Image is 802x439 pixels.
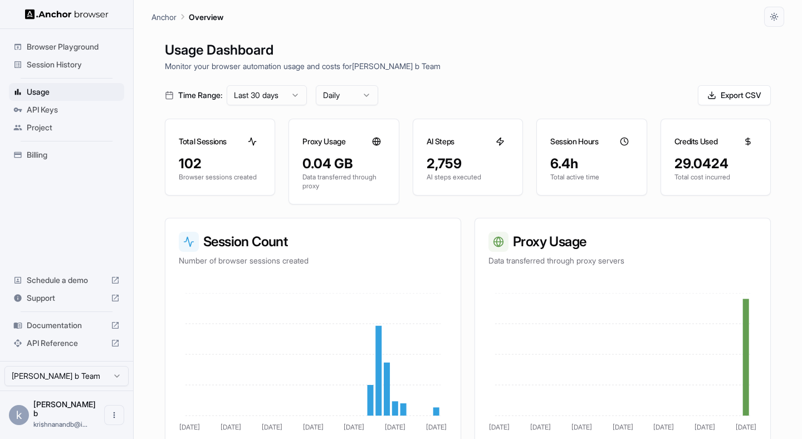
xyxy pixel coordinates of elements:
[27,149,120,160] span: Billing
[488,232,757,252] h3: Proxy Usage
[165,60,771,72] p: Monitor your browser automation usage and costs for [PERSON_NAME] b Team
[27,104,120,115] span: API Keys
[27,122,120,133] span: Project
[9,289,124,307] div: Support
[488,255,757,266] p: Data transferred through proxy servers
[9,38,124,56] div: Browser Playground
[571,423,592,431] tspan: [DATE]
[179,423,200,431] tspan: [DATE]
[179,136,227,147] h3: Total Sessions
[674,136,718,147] h3: Credits Used
[27,292,106,304] span: Support
[25,9,109,19] img: Anchor Logo
[179,155,261,173] div: 102
[262,423,282,431] tspan: [DATE]
[695,423,715,431] tspan: [DATE]
[9,56,124,74] div: Session History
[9,334,124,352] div: API Reference
[344,423,364,431] tspan: [DATE]
[385,423,405,431] tspan: [DATE]
[736,423,756,431] tspan: [DATE]
[550,155,633,173] div: 6.4h
[9,119,124,136] div: Project
[151,11,177,23] p: Anchor
[653,423,674,431] tspan: [DATE]
[426,423,447,431] tspan: [DATE]
[27,41,120,52] span: Browser Playground
[550,173,633,182] p: Total active time
[165,40,771,60] h1: Usage Dashboard
[698,85,771,105] button: Export CSV
[427,136,454,147] h3: AI Steps
[9,271,124,289] div: Schedule a demo
[27,59,120,70] span: Session History
[674,155,757,173] div: 29.0424
[530,423,551,431] tspan: [DATE]
[427,155,509,173] div: 2,759
[221,423,241,431] tspan: [DATE]
[613,423,633,431] tspan: [DATE]
[33,399,96,418] span: krishnanand b
[9,146,124,164] div: Billing
[302,173,385,191] p: Data transferred through proxy
[489,423,510,431] tspan: [DATE]
[179,232,447,252] h3: Session Count
[302,136,345,147] h3: Proxy Usage
[33,420,87,428] span: krishnanandb@imagineers.dev
[27,338,106,349] span: API Reference
[27,275,106,286] span: Schedule a demo
[27,86,120,97] span: Usage
[9,83,124,101] div: Usage
[9,101,124,119] div: API Keys
[189,11,223,23] p: Overview
[303,423,324,431] tspan: [DATE]
[550,136,598,147] h3: Session Hours
[104,405,124,425] button: Open menu
[674,173,757,182] p: Total cost incurred
[27,320,106,331] span: Documentation
[151,11,223,23] nav: breadcrumb
[179,255,447,266] p: Number of browser sessions created
[9,316,124,334] div: Documentation
[179,173,261,182] p: Browser sessions created
[302,155,385,173] div: 0.04 GB
[9,405,29,425] div: k
[427,173,509,182] p: AI steps executed
[178,90,222,101] span: Time Range:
